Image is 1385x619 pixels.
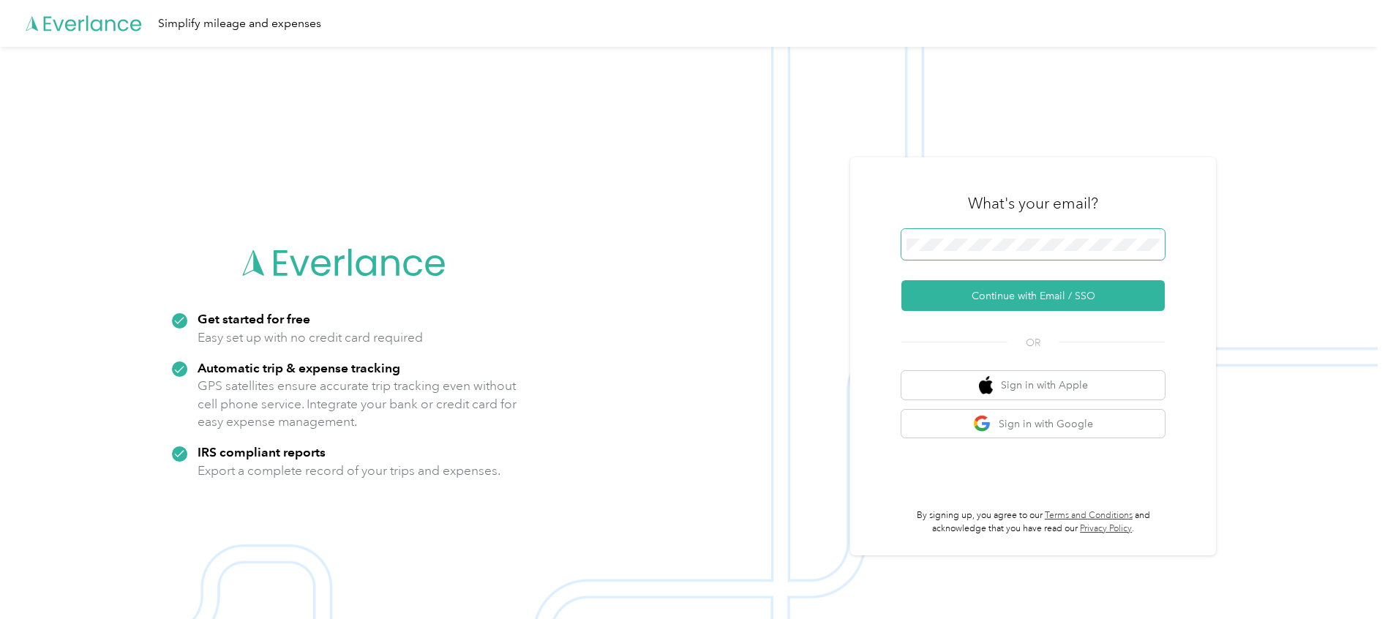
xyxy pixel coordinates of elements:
[198,462,500,480] p: Export a complete record of your trips and expenses.
[198,360,400,375] strong: Automatic trip & expense tracking
[968,193,1098,214] h3: What's your email?
[198,377,517,431] p: GPS satellites ensure accurate trip tracking even without cell phone service. Integrate your bank...
[901,280,1165,311] button: Continue with Email / SSO
[979,376,994,394] img: apple logo
[901,410,1165,438] button: google logoSign in with Google
[973,415,991,433] img: google logo
[1045,510,1133,521] a: Terms and Conditions
[198,444,326,459] strong: IRS compliant reports
[1080,523,1132,534] a: Privacy Policy
[901,371,1165,399] button: apple logoSign in with Apple
[198,329,423,347] p: Easy set up with no credit card required
[198,311,310,326] strong: Get started for free
[158,15,321,33] div: Simplify mileage and expenses
[1007,335,1059,350] span: OR
[901,509,1165,535] p: By signing up, you agree to our and acknowledge that you have read our .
